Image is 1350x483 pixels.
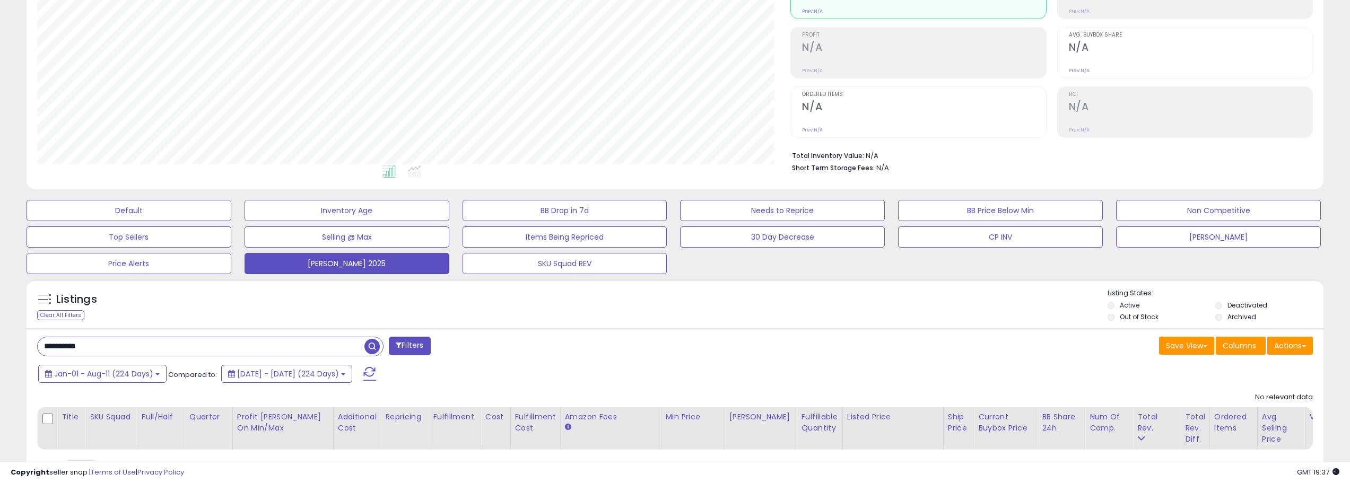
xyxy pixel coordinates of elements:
[1069,101,1312,115] h2: N/A
[485,411,506,423] div: Cost
[56,292,97,307] h5: Listings
[1310,411,1348,423] div: Velocity
[802,8,823,14] small: Prev: N/A
[137,467,184,477] a: Privacy Policy
[802,32,1046,38] span: Profit
[515,411,556,434] div: Fulfillment Cost
[876,163,889,173] span: N/A
[1069,67,1090,74] small: Prev: N/A
[1069,92,1312,98] span: ROI
[1214,411,1253,434] div: Ordered Items
[1069,127,1090,133] small: Prev: N/A
[1255,392,1313,402] div: No relevant data
[802,41,1046,56] h2: N/A
[85,407,137,450] th: CSV column name: cust_attr_8_SKU Squad
[385,411,424,423] div: Repricing
[433,411,476,423] div: Fulfillment
[1069,32,1312,38] span: Avg. Buybox Share
[898,226,1103,248] button: CP INV
[729,411,792,423] div: [PERSON_NAME]
[680,226,885,248] button: 30 Day Decrease
[565,423,571,432] small: Amazon Fees.
[27,253,231,274] button: Price Alerts
[27,226,231,248] button: Top Sellers
[847,411,939,423] div: Listed Price
[1267,337,1313,355] button: Actions
[38,365,167,383] button: Jan-01 - Aug-11 (224 Days)
[978,411,1033,434] div: Current Buybox Price
[463,253,667,274] button: SKU Squad REV
[792,163,875,172] b: Short Term Storage Fees:
[792,151,864,160] b: Total Inventory Value:
[237,368,339,379] span: [DATE] - [DATE] (224 Days)
[1090,411,1128,434] div: Num of Comp.
[1137,411,1176,434] div: Total Rev.
[1116,226,1321,248] button: [PERSON_NAME]
[1116,200,1321,221] button: Non Competitive
[666,411,720,423] div: Min Price
[137,407,185,450] th: CSV column name: cust_attr_9_Full/Half
[565,411,657,423] div: Amazon Fees
[1120,301,1139,310] label: Active
[338,411,377,434] div: Additional Cost
[221,365,352,383] button: [DATE] - [DATE] (224 Days)
[792,148,1305,161] li: N/A
[1227,312,1256,321] label: Archived
[90,411,133,423] div: SKU Squad
[1262,411,1301,445] div: Avg Selling Price
[11,467,49,477] strong: Copyright
[232,407,333,450] th: The percentage added to the cost of goods (COGS) that forms the calculator for Min & Max prices.
[37,310,84,320] div: Clear All Filters
[802,92,1046,98] span: Ordered Items
[1227,301,1267,310] label: Deactivated
[11,468,184,478] div: seller snap | |
[463,226,667,248] button: Items Being Repriced
[898,200,1103,221] button: BB Price Below Min
[802,101,1046,115] h2: N/A
[389,337,430,355] button: Filters
[189,411,228,423] div: Quarter
[27,200,231,221] button: Default
[463,200,667,221] button: BB Drop in 7d
[168,370,217,380] span: Compared to:
[62,411,81,423] div: Title
[245,200,449,221] button: Inventory Age
[1159,337,1214,355] button: Save View
[1297,467,1339,477] span: 2025-08-11 19:37 GMT
[1223,340,1256,351] span: Columns
[1069,8,1090,14] small: Prev: N/A
[185,407,232,450] th: CSV column name: cust_attr_10_Quarter
[245,226,449,248] button: Selling @ Max
[237,411,329,434] div: Profit [PERSON_NAME] on Min/Max
[802,411,838,434] div: Fulfillable Quantity
[948,411,969,434] div: Ship Price
[142,411,180,423] div: Full/Half
[680,200,885,221] button: Needs to Reprice
[1108,288,1323,298] p: Listing States:
[54,368,153,379] span: Jan-01 - Aug-11 (224 Days)
[802,127,823,133] small: Prev: N/A
[1185,411,1205,445] div: Total Rev. Diff.
[1216,337,1266,355] button: Columns
[91,467,136,477] a: Terms of Use
[1042,411,1081,434] div: BB Share 24h.
[1069,41,1312,56] h2: N/A
[245,253,449,274] button: [PERSON_NAME] 2025
[1120,312,1159,321] label: Out of Stock
[802,67,823,74] small: Prev: N/A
